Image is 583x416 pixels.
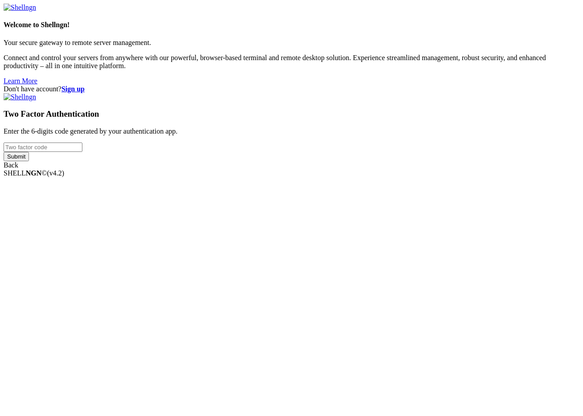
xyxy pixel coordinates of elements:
[4,169,64,177] span: SHELL ©
[4,127,579,135] p: Enter the 6-digits code generated by your authentication app.
[26,169,42,177] b: NGN
[4,85,579,93] div: Don't have account?
[4,93,36,101] img: Shellngn
[4,143,82,152] input: Two factor code
[61,85,85,93] a: Sign up
[47,169,65,177] span: 4.2.0
[4,54,579,70] p: Connect and control your servers from anywhere with our powerful, browser-based terminal and remo...
[4,21,579,29] h4: Welcome to Shellngn!
[4,109,579,119] h3: Two Factor Authentication
[4,161,18,169] a: Back
[4,39,579,47] p: Your secure gateway to remote server management.
[4,4,36,12] img: Shellngn
[4,77,37,85] a: Learn More
[4,152,29,161] input: Submit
